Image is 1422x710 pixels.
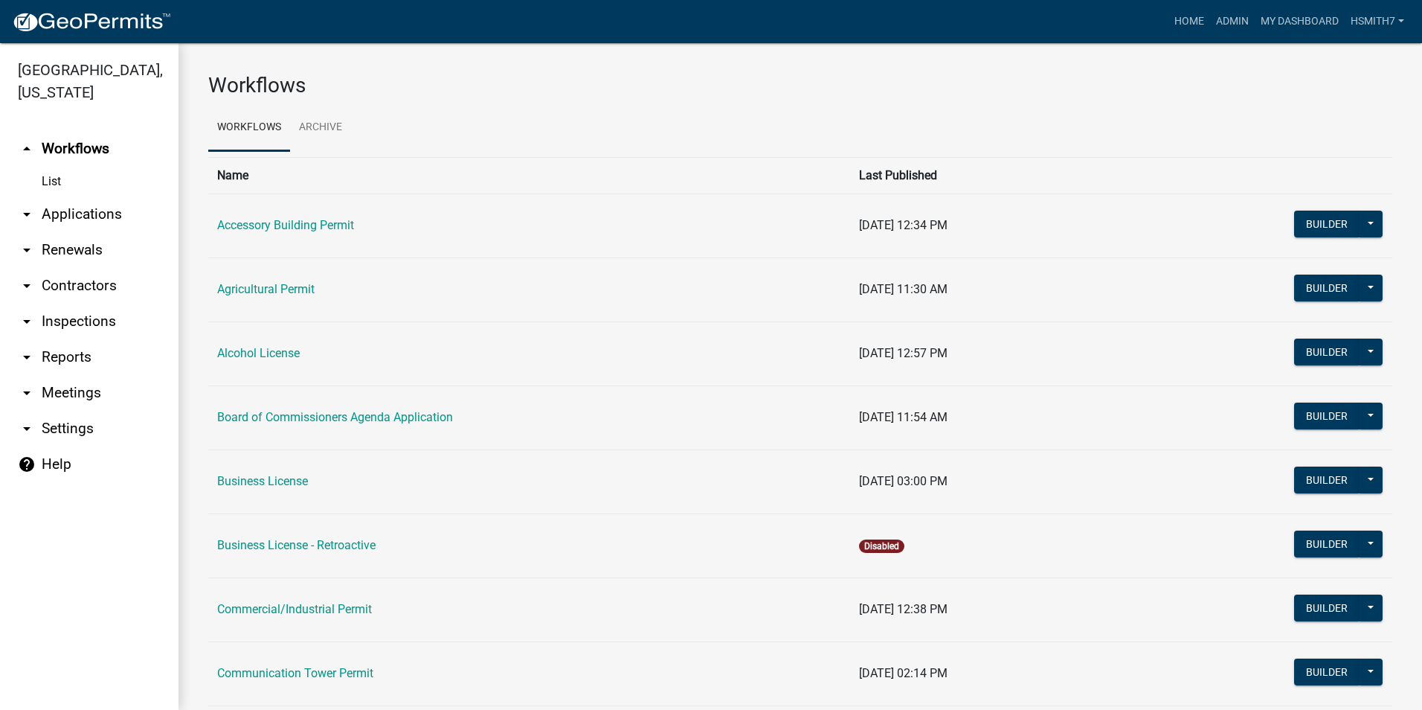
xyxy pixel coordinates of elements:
[850,157,1119,194] th: Last Published
[18,384,36,402] i: arrow_drop_down
[217,282,315,296] a: Agricultural Permit
[859,410,948,424] span: [DATE] 11:54 AM
[1294,275,1360,301] button: Builder
[208,73,1392,98] h3: Workflows
[18,313,36,330] i: arrow_drop_down
[1210,7,1255,36] a: Admin
[217,474,308,488] a: Business License
[1168,7,1210,36] a: Home
[1294,659,1360,685] button: Builder
[18,277,36,295] i: arrow_drop_down
[18,455,36,473] i: help
[217,602,372,616] a: Commercial/Industrial Permit
[859,346,948,360] span: [DATE] 12:57 PM
[1294,403,1360,429] button: Builder
[217,218,354,232] a: Accessory Building Permit
[18,205,36,223] i: arrow_drop_down
[217,538,376,552] a: Business License - Retroactive
[859,602,948,616] span: [DATE] 12:38 PM
[217,666,373,680] a: Communication Tower Permit
[1294,531,1360,557] button: Builder
[859,540,904,553] span: Disabled
[859,218,948,232] span: [DATE] 12:34 PM
[1294,211,1360,237] button: Builder
[18,241,36,259] i: arrow_drop_down
[290,104,351,152] a: Archive
[1294,339,1360,365] button: Builder
[18,420,36,438] i: arrow_drop_down
[217,410,453,424] a: Board of Commissioners Agenda Application
[859,282,948,296] span: [DATE] 11:30 AM
[1294,467,1360,493] button: Builder
[1294,595,1360,621] button: Builder
[217,346,300,360] a: Alcohol License
[208,157,850,194] th: Name
[859,666,948,680] span: [DATE] 02:14 PM
[859,474,948,488] span: [DATE] 03:00 PM
[1345,7,1410,36] a: hsmith7
[1255,7,1345,36] a: My Dashboard
[208,104,290,152] a: Workflows
[18,348,36,366] i: arrow_drop_down
[18,140,36,158] i: arrow_drop_up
